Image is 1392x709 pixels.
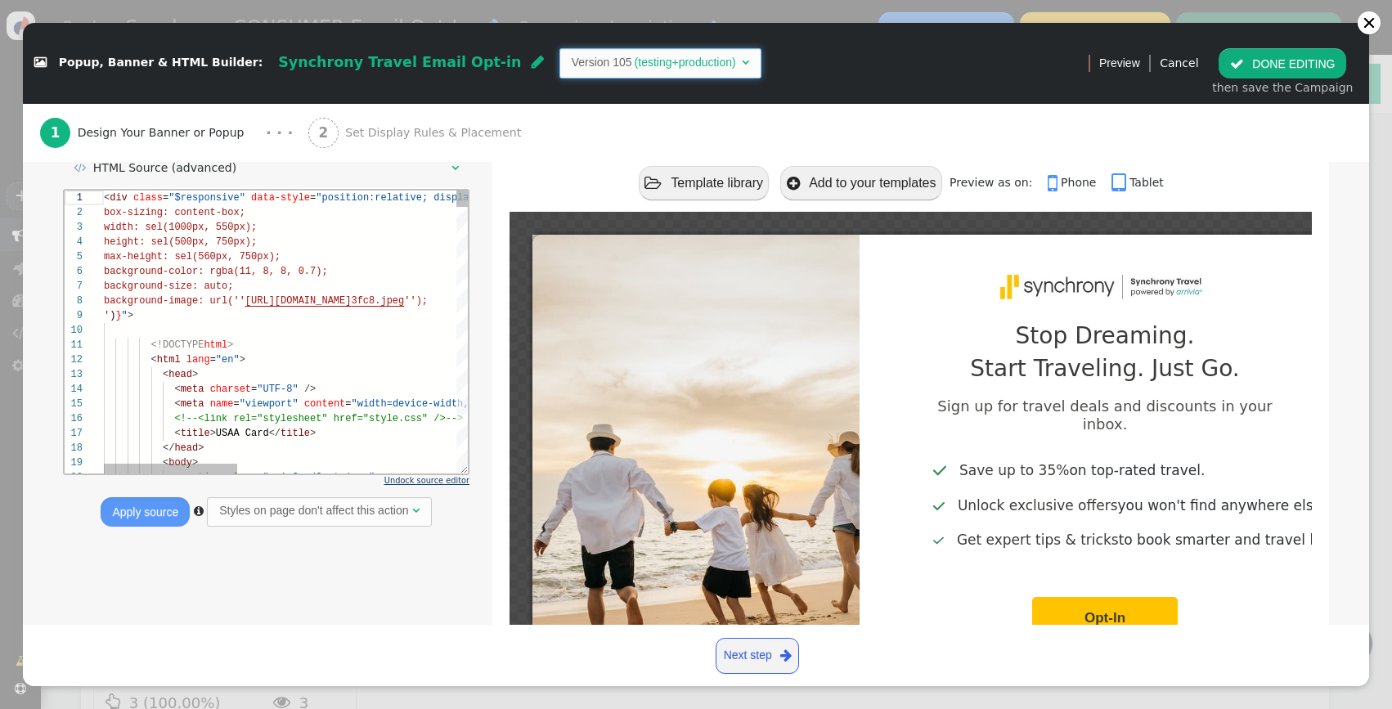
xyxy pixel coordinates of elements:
span:  [780,645,792,666]
a: Preview [1099,48,1140,78]
div: then save the Campaign [1212,79,1353,96]
span: meta [116,193,140,204]
span: 3fc8.jpeg [286,105,339,116]
span: Set Display Rules & Placement [345,124,528,141]
span: </ [204,237,216,249]
button: Apply source [101,497,190,527]
span: /> [240,193,251,204]
span: Synchrony Travel Email Opt-in [278,54,521,70]
h2: Stop Dreaming. Start Traveling. Just Go. [962,320,1248,385]
span: < [110,193,115,204]
span:  [787,176,800,191]
span: > [163,149,168,160]
span: html [139,149,163,160]
span: name [146,208,169,219]
span: > [128,267,133,278]
button: Template library [639,166,770,200]
div: · · · [266,122,293,144]
a: Next step [716,638,799,674]
span: " [57,119,63,131]
span: you won't find anywhere else. [958,500,1277,512]
span: height: sel(500px, 750px); [39,46,192,57]
span:  [1230,57,1244,70]
span: background-size: auto; [39,90,168,101]
span: body [104,267,128,278]
span: = [186,193,192,204]
span: <!--<link rel="stylesheet" href="style.css" />--> [110,222,398,234]
span: head [110,252,133,263]
span: } [51,119,56,131]
span: [URL][DOMAIN_NAME] [181,105,287,116]
span: > [245,237,251,249]
a: Cancel [1160,56,1198,70]
span: title [116,237,146,249]
span: = [146,164,151,175]
span: html [92,164,116,175]
span: = [168,208,174,219]
span: "$responsive" [104,2,181,13]
span: "width=device-width, initial-scale=1.0" [287,208,517,219]
span: </ [98,252,110,263]
span: Preview as on: [950,176,1044,189]
span: ) [45,119,51,131]
span: = [245,2,251,13]
span: < [87,164,92,175]
span: > [175,164,181,175]
span: <!DOCTYPE [87,149,140,160]
span: width: sel(1000px, 550px); [39,31,192,43]
td: Version 105 [572,54,632,71]
span: = [98,2,104,13]
span: < [110,237,115,249]
span:  [1111,172,1129,195]
span: lang [122,164,146,175]
span: "en" [151,164,175,175]
span:  [451,162,459,173]
span: ''); [339,105,363,116]
span: "viewport" [175,208,234,219]
span: Unlock exclusive offers [958,500,1118,512]
span:  [742,56,749,68]
span: > [133,252,139,263]
img: Check Icon [933,463,946,478]
td: (testing+production) [632,54,739,71]
span: Get expert tips & tricks [957,534,1119,546]
span: title [216,237,245,249]
span:  [1048,172,1061,195]
span: Design Your Banner or Popup [78,124,251,141]
span:  [74,162,86,173]
span: Popup, Banner & HTML Builder: [59,56,263,70]
button: Opt-In [1032,597,1178,639]
span: box-sizing: content-box; [39,16,181,28]
span: background-image: url('' [39,105,181,116]
span: head [104,178,128,190]
span: content [240,208,281,219]
span: on top-rated travel. [959,464,1205,477]
div: Styles on page don't affect this action [219,502,408,519]
img: Check Icon [933,500,945,513]
h3: Sign up for travel deals and discounts in your inbox. [919,397,1291,433]
span: div [45,2,63,13]
span: meta [116,208,140,219]
button: DONE EDITING [1219,48,1346,78]
span:  [194,505,204,517]
a: 1 Design Your Banner or Popup · · · [40,104,308,162]
span: max-height: sel(560px, 750px); [39,61,216,72]
button: Add to your templates [780,166,941,200]
a: Phone [1048,176,1108,189]
span: < [98,178,104,190]
span: < [39,2,45,13]
span: Preview [1099,55,1140,72]
a: Undock source editor [384,476,469,485]
span: USAA Card [151,237,204,249]
span: Save up to 35% [959,464,1069,477]
span: data-style [186,2,245,13]
b: 1 [51,124,61,141]
a: 2 Set Display Rules & Placement [308,104,558,162]
span: = [281,208,286,219]
span:  [532,55,544,70]
span: < [110,208,115,219]
span: > [63,119,69,131]
span: > [128,178,133,190]
a: Tablet [1111,176,1164,189]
